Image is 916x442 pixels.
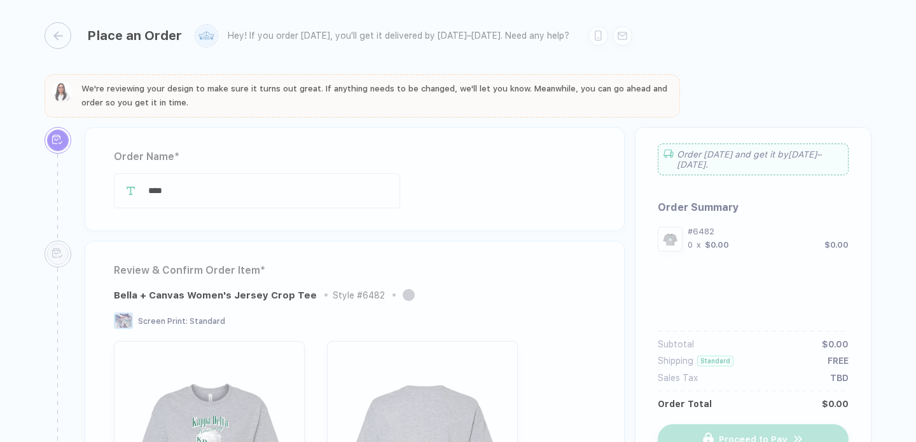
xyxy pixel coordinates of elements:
[661,230,679,248] img: 0689a76b-9af4-4f6d-b900-ed0cffc07409_nt_front_1755827767660.jpg
[658,144,849,175] div: Order [DATE] and get it by [DATE]–[DATE] .
[695,240,702,250] div: x
[333,290,385,300] div: Style # 6482
[138,317,188,326] span: Screen Print :
[688,227,849,236] div: #6482
[114,312,133,329] img: Screen Print
[114,147,595,167] div: Order Name
[822,339,849,349] div: $0.00
[688,240,693,250] div: 0
[824,240,849,250] div: $0.00
[658,201,849,213] div: Order Summary
[822,399,849,409] div: $0.00
[52,82,672,110] button: We're reviewing your design to make sure it turns out great. If anything needs to be changed, we'...
[114,260,595,281] div: Review & Confirm Order Item
[52,82,73,102] img: sophie
[828,356,849,366] div: FREE
[697,356,733,366] div: Standard
[81,84,667,107] span: We're reviewing your design to make sure it turns out great. If anything needs to be changed, we'...
[830,373,849,383] div: TBD
[190,317,225,326] span: Standard
[705,240,729,250] div: $0.00
[658,373,698,383] div: Sales Tax
[195,25,218,47] img: user profile
[228,30,569,41] div: Hey! If you order [DATE], you'll get it delivered by [DATE]–[DATE]. Need any help?
[658,339,694,349] div: Subtotal
[87,28,182,43] div: Place an Order
[658,356,693,366] div: Shipping
[658,399,712,409] div: Order Total
[114,290,317,301] div: Bella + Canvas Women's Jersey Crop Tee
